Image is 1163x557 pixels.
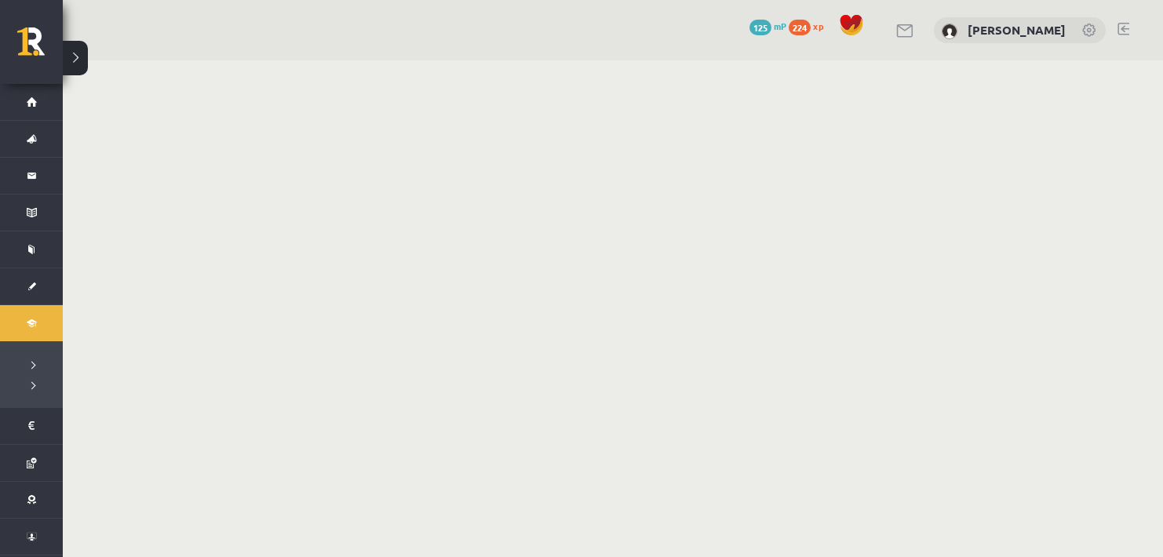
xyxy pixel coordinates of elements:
a: [PERSON_NAME] [968,22,1066,38]
img: Megija Saikovska [942,24,957,39]
a: 125 mP [749,20,786,32]
a: 224 xp [789,20,831,32]
span: mP [774,20,786,32]
span: xp [813,20,823,32]
span: 224 [789,20,811,35]
span: 125 [749,20,771,35]
a: Rīgas 1. Tālmācības vidusskola [17,27,63,67]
